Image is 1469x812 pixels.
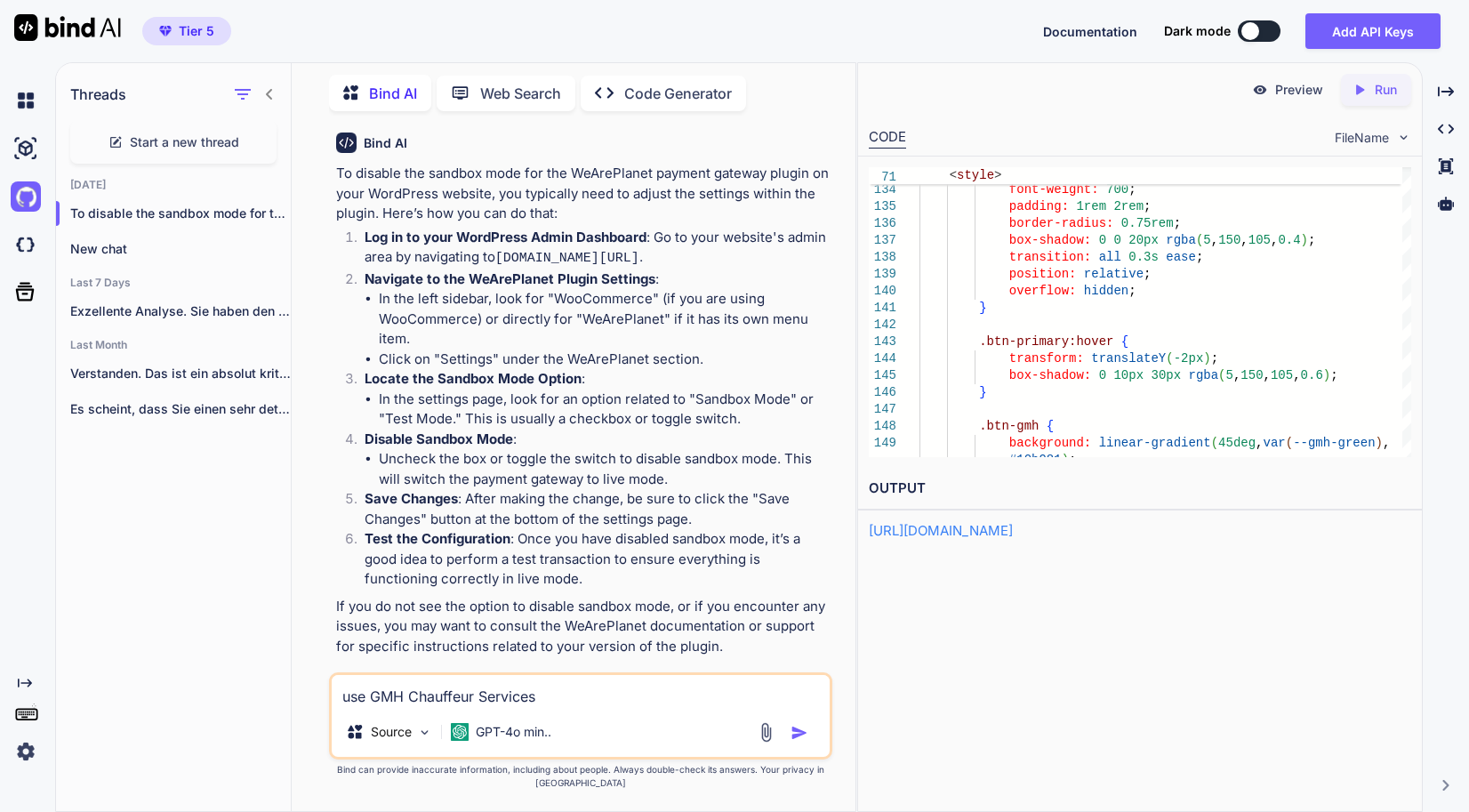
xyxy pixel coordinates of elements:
span: FileName [1335,129,1389,147]
img: darkCloudIdeIcon [11,229,41,260]
span: Start a new thread [130,133,239,151]
img: GPT-4o mini [451,723,469,741]
span: 0 [1099,233,1106,247]
span: font-weight: [1009,182,1099,197]
p: Es scheint, dass Sie einen sehr detaillierten... [70,400,291,418]
div: 142 [869,317,896,334]
button: Add API Keys [1305,13,1441,49]
span: 1rem [1076,199,1106,213]
h2: OUTPUT [858,468,1422,510]
span: 2rem [1113,199,1144,213]
span: hidden [1084,284,1128,298]
code: [DOMAIN_NAME][URL] [495,251,639,266]
p: Bind can provide inaccurate information, including about people. Always double-check its answers.... [329,763,832,790]
span: ; [1128,182,1136,197]
div: 139 [869,266,896,283]
span: ; [1211,351,1218,366]
textarea: use GMH Chauffeur Services [332,675,830,707]
p: New chat [70,240,291,258]
img: chevron down [1396,130,1411,145]
span: ; [1144,199,1151,213]
span: transform: [1009,351,1084,366]
span: 5 [1226,368,1233,382]
p: If you do not see the option to disable sandbox mode, or if you encounter any issues, you may wan... [336,597,829,657]
p: Code Generator [624,83,732,104]
a: [URL][DOMAIN_NAME] [869,522,1013,539]
div: 144 [869,350,896,367]
span: border-radius: [1009,216,1114,230]
span: ( [1286,436,1293,450]
span: ; [1308,233,1315,247]
p: : Go to your website's admin area by navigating to . [365,228,829,269]
div: CODE [869,127,906,149]
span: 0.6 [1301,368,1323,382]
p: Source [371,723,412,741]
span: < [950,168,957,182]
span: , [1211,233,1218,247]
p: To disable the sandbox mode for the WeAr... [70,205,291,222]
span: , [1240,233,1248,247]
p: Bind AI [369,83,417,104]
img: chat [11,85,41,116]
strong: Locate the Sandbox Mode Option [365,370,582,387]
strong: Navigate to the WeArePlanet Plugin Settings [365,270,655,287]
h6: Bind AI [364,134,407,152]
span: } [979,385,986,399]
h2: Last Month [56,338,291,352]
h2: [DATE] [56,178,291,192]
p: : Once you have disabled sandbox mode, it’s a good idea to perform a test transaction to ensure e... [365,529,829,590]
span: ) [1203,351,1210,366]
span: , [1383,436,1390,450]
span: overflow: [1009,284,1077,298]
div: 134 [869,181,896,198]
span: 45deg [1218,436,1256,450]
div: 149 [869,435,896,452]
img: settings [11,736,41,767]
div: 146 [869,384,896,401]
span: 105 [1271,368,1293,382]
h2: Last 7 Days [56,276,291,290]
p: Open in Editor [351,671,436,688]
img: Pick Models [417,725,432,740]
span: ( [1218,368,1225,382]
span: --gmh-green [1293,436,1375,450]
span: Dark mode [1164,22,1231,40]
div: 148 [869,418,896,435]
span: ; [1196,250,1203,264]
span: relative [1084,267,1144,281]
img: Bind AI [14,14,121,41]
span: ease [1166,250,1196,264]
span: .btn-gmh [979,419,1039,433]
img: preview [1252,82,1268,98]
span: ( [1196,233,1203,247]
p: : [365,269,829,290]
span: , [1264,368,1271,382]
span: rgba [1166,233,1196,247]
button: premiumTier 5 [142,17,231,45]
div: 147 [869,401,896,418]
span: 30px [1152,368,1182,382]
span: 0 [1113,233,1120,247]
span: ( [1211,436,1218,450]
span: 5 [1203,233,1210,247]
div: 138 [869,249,896,266]
span: { [1047,419,1054,433]
p: Exzellente Analyse. Sie haben den entscheidenden Punkt... [70,302,291,320]
strong: Log in to your WordPress Admin Dashboard [365,229,646,245]
h1: Threads [70,84,126,105]
span: 150 [1240,368,1263,382]
button: Documentation [1043,22,1137,41]
p: Web Search [480,83,561,104]
span: transition: [1009,250,1091,264]
span: 0.4 [1278,233,1300,247]
span: > [994,168,1001,182]
div: 136 [869,215,896,232]
span: box-shadow: [1009,368,1091,382]
span: ) [1323,368,1330,382]
span: , [1271,233,1278,247]
div: 137 [869,232,896,249]
span: style [957,168,994,182]
img: githubLight [11,181,41,212]
div: 135 [869,198,896,215]
li: In the left sidebar, look for "WooCommerce" (if you are using WooCommerce) or directly for "WeAre... [379,289,829,350]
